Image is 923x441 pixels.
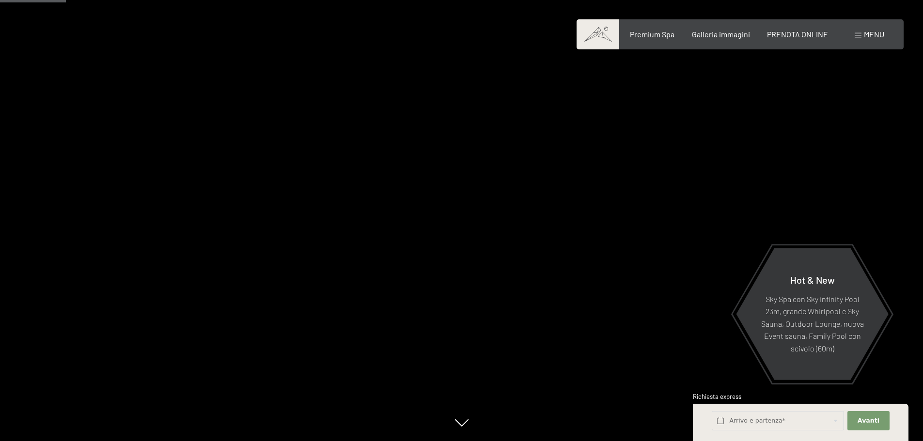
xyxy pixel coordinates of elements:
a: PRENOTA ONLINE [767,30,828,39]
span: Hot & New [790,274,835,285]
span: Richiesta express [693,393,741,400]
span: Menu [864,30,884,39]
p: Sky Spa con Sky infinity Pool 23m, grande Whirlpool e Sky Sauna, Outdoor Lounge, nuova Event saun... [760,292,865,354]
button: Avanti [847,411,889,431]
a: Galleria immagini [692,30,750,39]
a: Premium Spa [630,30,674,39]
span: Avanti [858,416,879,425]
a: Hot & New Sky Spa con Sky infinity Pool 23m, grande Whirlpool e Sky Sauna, Outdoor Lounge, nuova ... [735,247,889,380]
